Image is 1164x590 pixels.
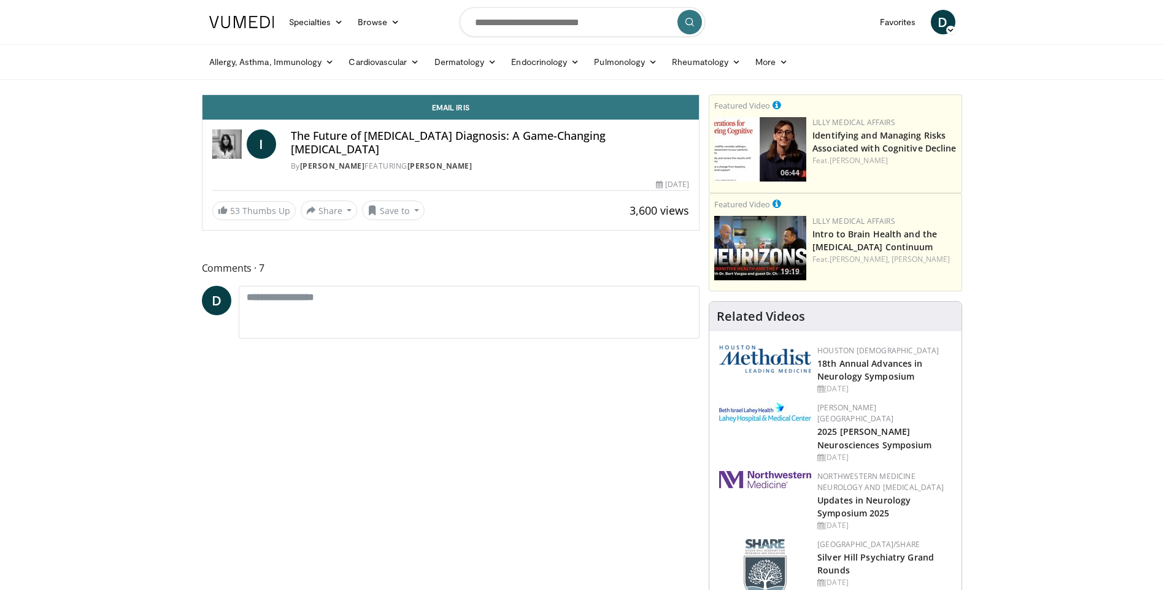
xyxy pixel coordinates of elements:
[812,155,957,166] div: Feat.
[202,50,342,74] a: Allergy, Asthma, Immunology
[656,179,689,190] div: [DATE]
[587,50,665,74] a: Pulmonology
[817,452,952,463] div: [DATE]
[504,50,587,74] a: Endocrinology
[291,161,690,172] div: By FEATURING
[717,309,805,324] h4: Related Videos
[817,358,922,382] a: 18th Annual Advances in Neurology Symposium
[817,539,920,550] a: [GEOGRAPHIC_DATA]/SHARE
[719,471,811,488] img: 2a462fb6-9365-492a-ac79-3166a6f924d8.png.150x105_q85_autocrop_double_scale_upscale_version-0.2.jpg
[748,50,795,74] a: More
[350,10,407,34] a: Browse
[282,10,351,34] a: Specialties
[931,10,955,34] a: D
[719,402,811,423] img: e7977282-282c-4444-820d-7cc2733560fd.jpg.150x105_q85_autocrop_double_scale_upscale_version-0.2.jpg
[407,161,472,171] a: [PERSON_NAME]
[873,10,923,34] a: Favorites
[714,216,806,280] a: 19:19
[812,216,895,226] a: Lilly Medical Affairs
[892,254,950,264] a: [PERSON_NAME]
[714,216,806,280] img: a80fd508-2012-49d4-b73e-1d4e93549e78.png.150x105_q85_crop-smart_upscale.jpg
[212,201,296,220] a: 53 Thumbs Up
[714,100,770,111] small: Featured Video
[247,129,276,159] a: I
[777,167,803,178] span: 06:44
[202,95,700,120] a: Email Iris
[362,201,425,220] button: Save to
[714,199,770,210] small: Featured Video
[300,161,365,171] a: [PERSON_NAME]
[830,155,888,166] a: [PERSON_NAME]
[714,117,806,182] img: fc5f84e2-5eb7-4c65-9fa9-08971b8c96b8.jpg.150x105_q85_crop-smart_upscale.jpg
[209,16,274,28] img: VuMedi Logo
[202,286,231,315] a: D
[460,7,705,37] input: Search topics, interventions
[817,383,952,394] div: [DATE]
[817,577,952,588] div: [DATE]
[291,129,690,156] h4: The Future of [MEDICAL_DATA] Diagnosis: A Game-Changing [MEDICAL_DATA]
[230,205,240,216] span: 53
[817,520,952,531] div: [DATE]
[812,117,895,128] a: Lilly Medical Affairs
[812,129,956,154] a: Identifying and Managing Risks Associated with Cognitive Decline
[301,201,358,220] button: Share
[830,254,890,264] a: [PERSON_NAME],
[202,260,700,276] span: Comments 7
[817,551,934,576] a: Silver Hill Psychiatry Grand Rounds
[719,345,811,373] img: 5e4488cc-e109-4a4e-9fd9-73bb9237ee91.png.150x105_q85_autocrop_double_scale_upscale_version-0.2.png
[777,266,803,277] span: 19:19
[714,117,806,182] a: 06:44
[212,129,242,159] img: Dr. Iris Gorfinkel
[817,426,931,450] a: 2025 [PERSON_NAME] Neurosciences Symposium
[817,494,911,519] a: Updates in Neurology Symposium 2025
[817,345,939,356] a: Houston [DEMOGRAPHIC_DATA]
[817,402,893,424] a: [PERSON_NAME][GEOGRAPHIC_DATA]
[812,254,957,265] div: Feat.
[427,50,504,74] a: Dermatology
[341,50,426,74] a: Cardiovascular
[812,228,937,253] a: Intro to Brain Health and the [MEDICAL_DATA] Continuum
[630,203,689,218] span: 3,600 views
[817,471,944,492] a: Northwestern Medicine Neurology and [MEDICAL_DATA]
[665,50,748,74] a: Rheumatology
